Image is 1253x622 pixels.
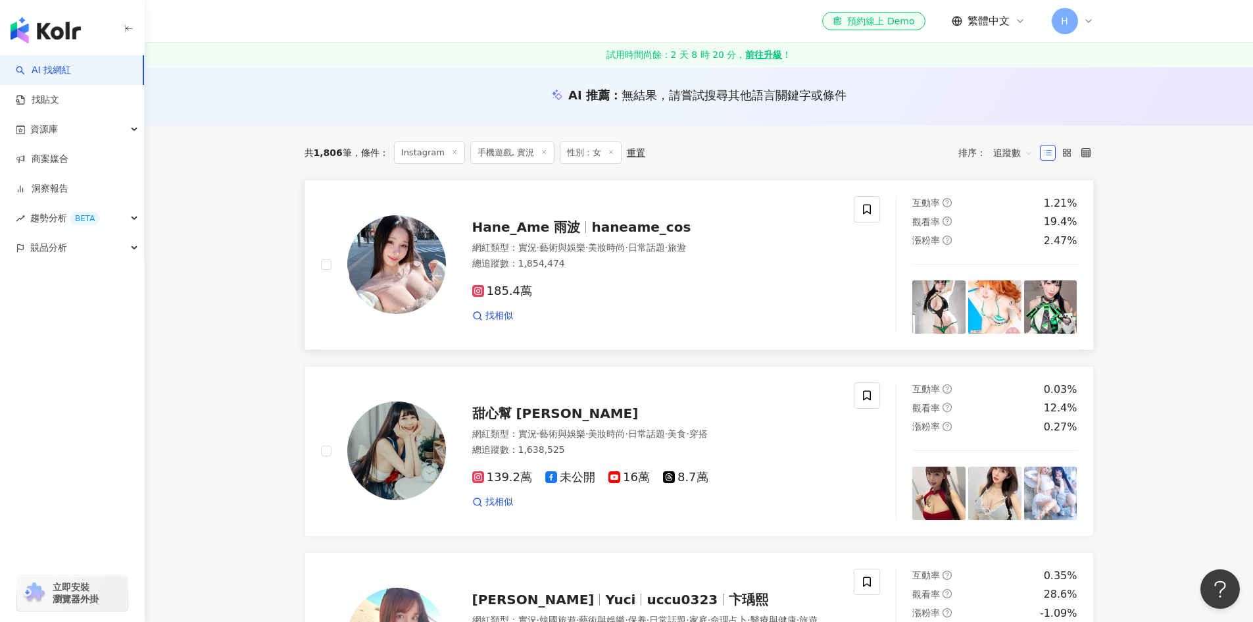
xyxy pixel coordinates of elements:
span: 觀看率 [912,403,940,413]
div: AI 推薦 ： [568,87,847,103]
span: · [686,428,689,439]
span: 旅遊 [668,242,686,253]
span: haneame_cos [591,219,691,235]
strong: 前往升級 [745,48,782,61]
span: 趨勢分析 [30,203,100,233]
span: Yuci [605,592,635,608]
span: 實況 [518,428,537,439]
a: 洞察報告 [16,182,68,195]
div: 排序： [958,142,1040,163]
span: 實況 [518,242,537,253]
span: 8.7萬 [663,471,708,484]
span: 互動率 [912,384,940,394]
span: 資源庫 [30,115,58,144]
span: 繁體中文 [968,14,1010,28]
a: chrome extension立即安裝 瀏覽器外掛 [17,575,128,611]
span: 1,806 [314,147,343,158]
img: post-image [968,467,1021,520]
span: · [585,428,588,439]
span: 美妝時尚 [588,428,625,439]
span: Instagram [394,142,465,164]
div: 0.03% [1044,382,1077,397]
span: · [537,428,539,439]
img: post-image [1024,280,1077,334]
span: 16萬 [608,471,650,484]
span: 立即安裝 瀏覽器外掛 [53,581,99,605]
span: 漲粉率 [912,235,940,246]
span: question-circle [943,571,952,580]
div: 28.6% [1044,587,1077,602]
span: · [537,242,539,253]
div: 網紅類型 ： [472,428,839,441]
a: KOL AvatarHane_Ame 雨波haneame_cos網紅類型：實況·藝術與娛樂·美妝時尚·日常話題·旅遊總追蹤數：1,854,474185.4萬找相似互動率question-circ... [305,180,1094,350]
span: 找相似 [485,309,513,323]
a: 找相似 [472,309,513,323]
span: 漲粉率 [912,608,940,618]
div: 19.4% [1044,215,1077,229]
iframe: Help Scout Beacon - Open [1200,569,1240,609]
span: 藝術與娛樂 [539,242,585,253]
span: question-circle [943,384,952,394]
span: 139.2萬 [472,471,533,484]
a: 預約線上 Demo [822,12,925,30]
span: question-circle [943,589,952,598]
span: 日常話題 [628,428,665,439]
img: post-image [912,467,966,520]
span: 互動率 [912,197,940,208]
a: 找相似 [472,496,513,509]
span: 185.4萬 [472,284,533,298]
span: H [1061,14,1068,28]
span: question-circle [943,608,952,617]
div: 共 筆 [305,147,352,158]
div: 總追蹤數 ： 1,638,525 [472,444,839,457]
span: question-circle [943,198,952,207]
span: question-circle [943,422,952,431]
span: 藝術與娛樂 [539,428,585,439]
span: · [625,428,627,439]
span: 穿搭 [689,428,708,439]
span: 觀看率 [912,589,940,600]
a: KOL Avatar甜心幫 [PERSON_NAME]網紅類型：實況·藝術與娛樂·美妝時尚·日常話題·美食·穿搭總追蹤數：1,638,525139.2萬未公開16萬8.7萬找相似互動率quest... [305,366,1094,536]
span: 手機遊戲, 實況 [470,142,554,164]
span: [PERSON_NAME] [472,592,595,608]
span: · [585,242,588,253]
div: 網紅類型 ： [472,242,839,255]
a: searchAI 找網紅 [16,64,71,77]
span: question-circle [943,217,952,226]
div: 0.27% [1044,420,1077,434]
div: 2.47% [1044,234,1077,248]
span: · [665,428,668,439]
span: question-circle [943,236,952,245]
span: 競品分析 [30,233,67,263]
div: 重置 [627,147,645,158]
img: post-image [1024,467,1077,520]
span: 甜心幫 [PERSON_NAME] [472,405,639,421]
img: post-image [912,280,966,334]
span: 觀看率 [912,217,940,227]
span: 美妝時尚 [588,242,625,253]
span: 漲粉率 [912,421,940,432]
span: question-circle [943,403,952,412]
span: 卞瑀熙 [729,592,768,608]
span: 美食 [668,428,686,439]
img: post-image [968,280,1021,334]
div: 預約線上 Demo [833,14,914,28]
div: -1.09% [1040,606,1077,621]
img: logo [11,17,81,43]
span: · [665,242,668,253]
div: 總追蹤數 ： 1,854,474 [472,257,839,271]
span: 追蹤數 [993,142,1033,163]
img: KOL Avatar [347,402,446,500]
span: uccu0323 [647,592,718,608]
span: 找相似 [485,496,513,509]
a: 試用時間尚餘：2 天 8 時 20 分，前往升級！ [145,43,1253,66]
span: 未公開 [545,471,595,484]
span: 日常話題 [628,242,665,253]
span: · [625,242,627,253]
div: 12.4% [1044,401,1077,415]
div: 0.35% [1044,569,1077,583]
span: 無結果，請嘗試搜尋其他語言關鍵字或條件 [622,88,847,102]
span: 互動率 [912,570,940,581]
a: 找貼文 [16,93,59,107]
span: Hane_Ame 雨波 [472,219,581,235]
